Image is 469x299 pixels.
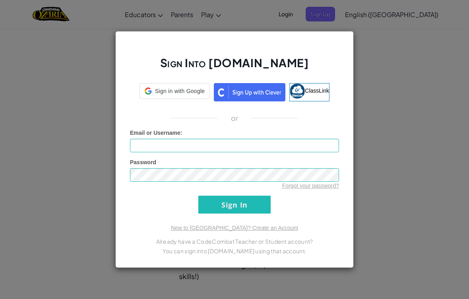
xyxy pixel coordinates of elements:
a: Forgot your password? [282,183,339,189]
p: Already have a CodeCombat Teacher or Student account? [130,237,339,246]
p: You can sign into [DOMAIN_NAME] using that account. [130,246,339,256]
img: clever_sso_button@2x.png [214,83,285,101]
span: Email or Username [130,130,180,136]
div: Sign in with Google [140,83,210,99]
input: Sign In [198,196,271,214]
img: classlink-logo-small.png [290,83,305,99]
iframe: Sign in with Google Dialog [306,8,461,151]
h2: Sign Into [DOMAIN_NAME] [130,55,339,78]
label: : [130,129,182,137]
a: Sign in with Google [140,83,210,101]
a: New to [GEOGRAPHIC_DATA]? Create an Account [171,225,298,231]
span: Password [130,159,156,165]
p: or [231,113,238,123]
span: Sign in with Google [155,87,205,95]
span: ClassLink [305,87,329,94]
